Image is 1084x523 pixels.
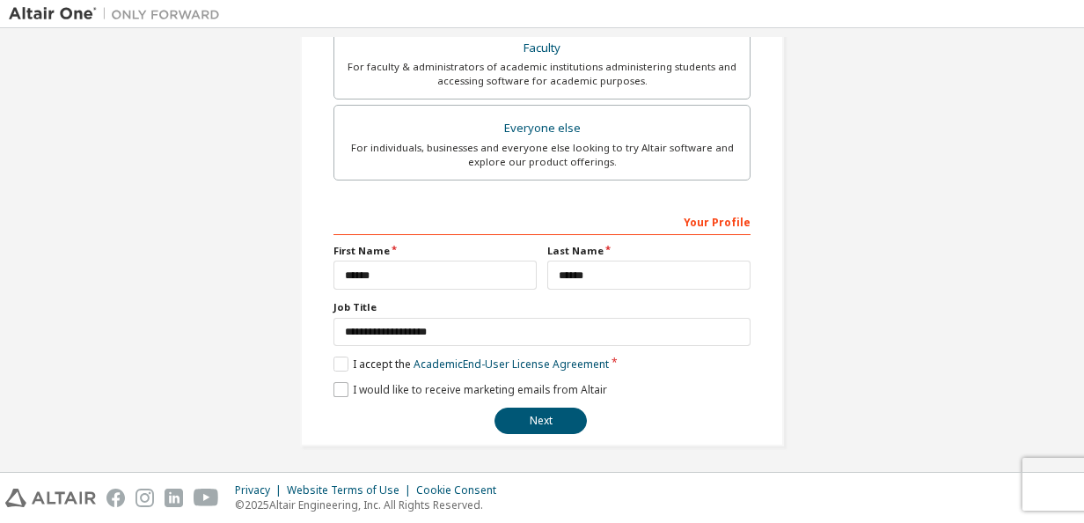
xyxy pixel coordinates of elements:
img: facebook.svg [106,489,125,507]
img: Altair One [9,5,229,23]
label: I accept the [333,357,609,372]
label: Job Title [333,300,751,314]
button: Next [494,408,587,434]
label: Last Name [547,244,751,258]
div: Cookie Consent [416,483,507,497]
p: © 2025 Altair Engineering, Inc. All Rights Reserved. [235,497,507,512]
div: Privacy [235,483,287,497]
div: Website Terms of Use [287,483,416,497]
div: For faculty & administrators of academic institutions administering students and accessing softwa... [345,60,739,88]
label: First Name [333,244,537,258]
img: instagram.svg [135,489,154,507]
div: For individuals, businesses and everyone else looking to try Altair software and explore our prod... [345,141,739,169]
div: Your Profile [333,207,751,235]
img: linkedin.svg [165,489,183,507]
img: altair_logo.svg [5,489,96,507]
label: I would like to receive marketing emails from Altair [333,382,607,397]
div: Faculty [345,36,739,61]
a: Academic End-User License Agreement [414,357,609,372]
img: youtube.svg [194,489,219,507]
div: Everyone else [345,116,739,141]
